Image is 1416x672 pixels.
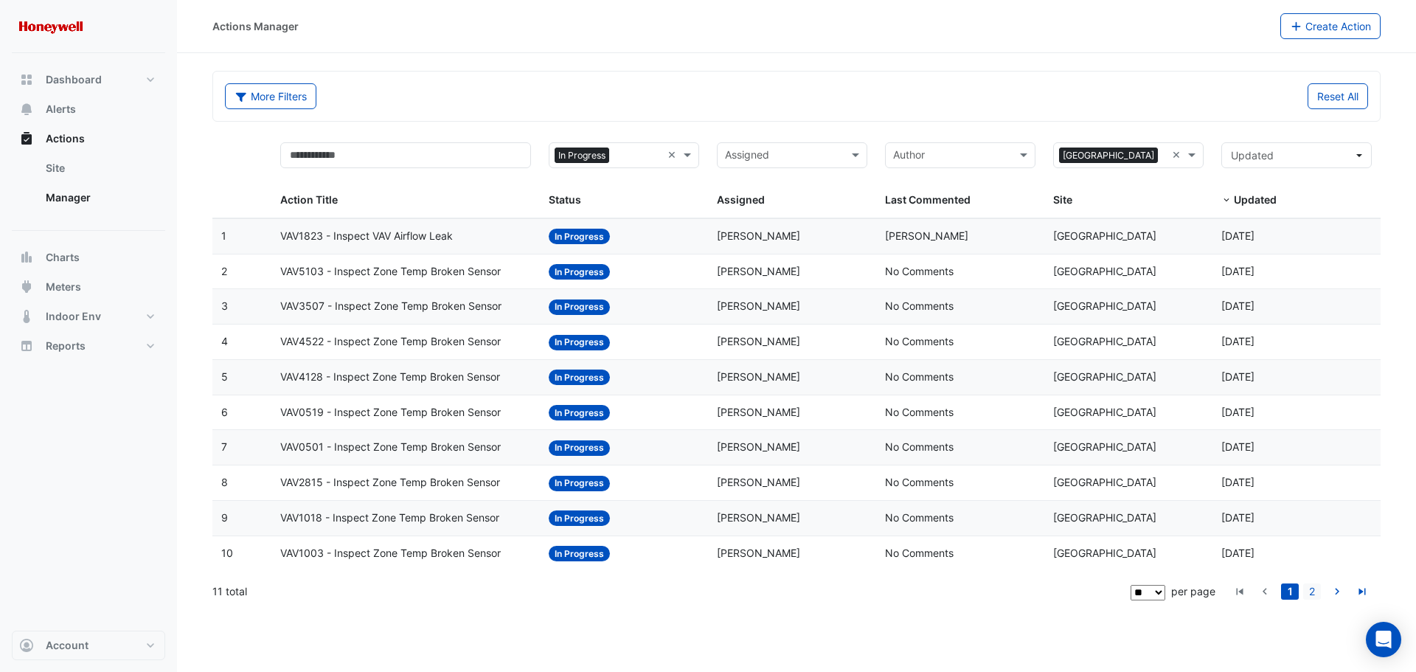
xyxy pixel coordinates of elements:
span: In Progress [549,370,610,385]
span: [PERSON_NAME] [717,265,800,277]
a: go to last page [1353,583,1371,600]
span: In Progress [549,510,610,526]
span: Actions [46,131,85,146]
button: Alerts [12,94,165,124]
div: 11 total [212,573,1128,610]
span: Reports [46,339,86,353]
span: No Comments [885,299,954,312]
span: Last Commented [885,193,971,206]
app-icon: Charts [19,250,34,265]
button: More Filters [225,83,316,109]
app-icon: Actions [19,131,34,146]
li: page 2 [1301,583,1323,600]
span: 2 [221,265,227,277]
div: Actions Manager [212,18,299,34]
span: 2025-09-23T12:24:38.057 [1221,265,1254,277]
span: Indoor Env [46,309,101,324]
span: No Comments [885,370,954,383]
span: [GEOGRAPHIC_DATA] [1053,335,1156,347]
span: [GEOGRAPHIC_DATA] [1053,299,1156,312]
span: [GEOGRAPHIC_DATA] [1053,547,1156,559]
span: Updated [1234,193,1277,206]
span: 3 [221,299,228,312]
span: VAV3507 - Inspect Zone Temp Broken Sensor [280,298,502,315]
span: [PERSON_NAME] [717,229,800,242]
a: go to next page [1328,583,1346,600]
button: Actions [12,124,165,153]
span: In Progress [549,299,610,315]
span: VAV0501 - Inspect Zone Temp Broken Sensor [280,439,501,456]
span: VAV5103 - Inspect Zone Temp Broken Sensor [280,263,501,280]
span: Site [1053,193,1072,206]
span: 2025-09-23T12:23:37.546 [1221,406,1254,418]
span: 2025-09-23T12:23:46.033 [1221,370,1254,383]
span: [PERSON_NAME] [717,547,800,559]
span: 9 [221,511,228,524]
span: [PERSON_NAME] [717,335,800,347]
span: No Comments [885,511,954,524]
span: [GEOGRAPHIC_DATA] [1053,440,1156,453]
span: 2025-09-23T12:24:28.962 [1221,299,1254,312]
span: In Progress [549,546,610,561]
span: 2025-09-23T12:23:21.381 [1221,511,1254,524]
span: 4 [221,335,228,347]
span: [GEOGRAPHIC_DATA] [1053,406,1156,418]
a: go to first page [1231,583,1249,600]
span: 1 [221,229,226,242]
span: Charts [46,250,80,265]
span: Action Title [280,193,338,206]
span: [GEOGRAPHIC_DATA] [1053,370,1156,383]
button: Indoor Env [12,302,165,331]
span: In Progress [549,405,610,420]
span: 2025-09-23T12:23:33.409 [1221,440,1254,453]
button: Meters [12,272,165,302]
button: Dashboard [12,65,165,94]
span: Dashboard [46,72,102,87]
a: go to previous page [1256,583,1274,600]
span: Clear [1172,147,1184,164]
li: page 1 [1279,583,1301,600]
span: [PERSON_NAME] [717,511,800,524]
span: [PERSON_NAME] [717,406,800,418]
span: In Progress [555,148,609,164]
span: 2025-09-23T12:23:53.802 [1221,335,1254,347]
span: No Comments [885,406,954,418]
app-icon: Meters [19,280,34,294]
span: Updated [1231,149,1274,162]
button: Reports [12,331,165,361]
span: VAV0519 - Inspect Zone Temp Broken Sensor [280,404,501,421]
span: [GEOGRAPHIC_DATA] [1053,265,1156,277]
div: Open Intercom Messenger [1366,622,1401,657]
span: Alerts [46,102,76,117]
button: Create Action [1280,13,1381,39]
span: In Progress [549,335,610,350]
span: In Progress [549,440,610,456]
span: 2025-09-23T12:23:28.682 [1221,476,1254,488]
span: No Comments [885,547,954,559]
span: [GEOGRAPHIC_DATA] [1053,229,1156,242]
span: 8 [221,476,228,488]
span: Account [46,638,88,653]
span: No Comments [885,335,954,347]
button: Charts [12,243,165,272]
span: [GEOGRAPHIC_DATA] [1053,511,1156,524]
span: 6 [221,406,228,418]
a: Site [34,153,165,183]
span: [PERSON_NAME] [717,476,800,488]
span: No Comments [885,265,954,277]
span: In Progress [549,476,610,491]
span: VAV4522 - Inspect Zone Temp Broken Sensor [280,333,501,350]
span: VAV1003 - Inspect Zone Temp Broken Sensor [280,545,501,562]
span: 2025-09-23T12:23:17.108 [1221,547,1254,559]
span: [PERSON_NAME] [717,440,800,453]
span: No Comments [885,440,954,453]
span: Status [549,193,581,206]
span: [PERSON_NAME] [717,299,800,312]
img: Company Logo [18,12,84,41]
span: Clear [667,147,680,164]
div: Actions [12,153,165,218]
span: 2025-09-23T12:50:57.716 [1221,229,1254,242]
span: No Comments [885,476,954,488]
span: Assigned [717,193,765,206]
span: per page [1171,585,1215,597]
